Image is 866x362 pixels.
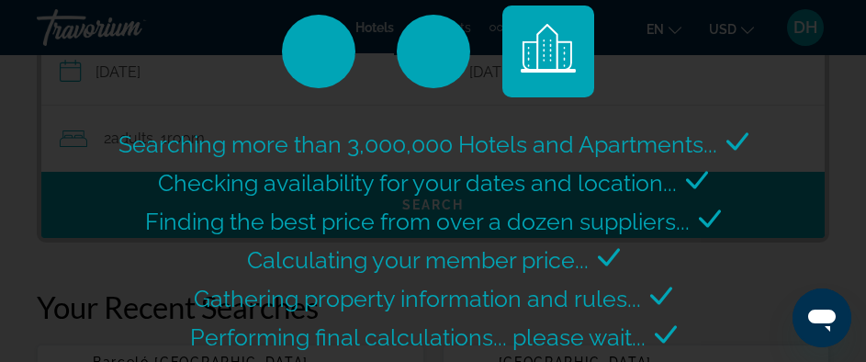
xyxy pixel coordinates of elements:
span: Performing final calculations... please wait... [190,323,646,351]
iframe: Button to launch messaging window [793,288,851,347]
span: Searching more than 3,000,000 Hotels and Apartments... [118,130,717,158]
span: Checking availability for your dates and location... [158,169,677,197]
span: Finding the best price from over a dozen suppliers... [145,208,690,235]
span: Calculating your member price... [247,246,589,274]
span: Gathering property information and rules... [194,285,641,312]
